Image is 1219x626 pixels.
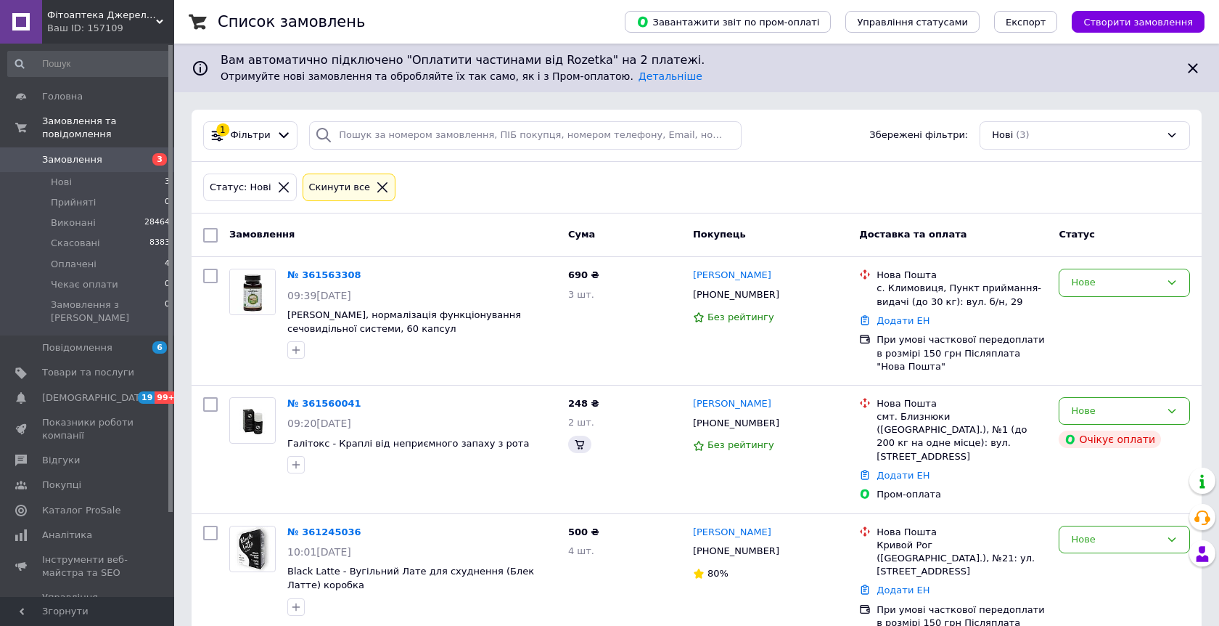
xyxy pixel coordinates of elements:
span: Статус [1059,229,1095,240]
span: Аналітика [42,529,92,542]
span: Нові [51,176,72,189]
a: № 361563308 [287,269,361,280]
span: Замовлення та повідомлення [42,115,174,141]
span: 80% [707,568,728,579]
span: Галітокс - Краплі від неприємного запаху з рота [287,438,529,449]
span: Управління статусами [857,17,968,28]
span: Каталог ProSale [42,504,120,517]
div: смт. Близнюки ([GEOGRAPHIC_DATA].), №1 (до 200 кг на одне місце): вул. [STREET_ADDRESS] [877,410,1047,463]
span: Замовлення [229,229,295,240]
span: Відгуки [42,454,80,467]
span: Управління сайтом [42,591,134,617]
a: Фото товару [229,269,276,315]
button: Створити замовлення [1072,11,1204,33]
img: Фото товару [231,527,274,572]
span: Головна [42,90,83,103]
span: 248 ₴ [568,398,599,409]
div: Cкинути все [306,180,374,195]
a: Створити замовлення [1057,16,1204,27]
a: [PERSON_NAME] [693,397,771,411]
span: 99+ [155,391,178,404]
span: Чекає оплати [51,278,118,291]
span: 0 [165,196,170,209]
span: Скасовані [51,237,100,250]
a: Фото товару [229,526,276,572]
span: 4 [165,258,170,271]
span: Фільтри [231,129,271,142]
span: Прийняті [51,196,96,209]
a: Додати ЕН [877,470,929,481]
button: Управління статусами [845,11,980,33]
div: 1 [216,123,229,137]
span: 09:39[DATE] [287,290,351,301]
button: Експорт [994,11,1058,33]
div: Нова Пошта [877,397,1047,410]
span: 8383 [149,237,170,250]
div: Нова Пошта [877,269,1047,282]
a: Фото товару [229,397,276,444]
div: Статус: Нові [207,180,274,195]
span: Отримуйте нові замовлення та обробляйте їх так само, як і з Пром-оплатою. [221,70,702,82]
span: 10:01[DATE] [287,546,351,558]
a: [PERSON_NAME] [693,526,771,540]
span: Нові [992,129,1013,142]
span: Покупець [693,229,746,240]
input: Пошук [7,51,171,77]
span: Доставка та оплата [859,229,966,240]
span: [PHONE_NUMBER] [693,418,779,428]
span: Без рейтингу [707,312,774,322]
button: Завантажити звіт по пром-оплаті [625,11,831,33]
span: 0 [165,278,170,291]
div: Нове [1071,532,1160,548]
span: Оплачені [51,258,97,271]
div: При умові часткової передоплати в розмірі 150 грн Післяплата "Нова Пошта" [877,333,1047,373]
span: Покупці [42,479,81,492]
div: с. Климовиця, Пункт приймання-видачі (до 30 кг): вул. б/н, 29 [877,282,1047,308]
span: 19 [138,391,155,404]
span: Повідомлення [42,341,112,354]
div: Нова Пошта [877,526,1047,539]
span: 3 [165,176,170,189]
span: Завантажити звіт по пром-оплаті [636,15,819,28]
span: Cума [568,229,595,240]
h1: Список замовлень [218,13,365,31]
span: Виконані [51,216,96,229]
span: 09:20[DATE] [287,418,351,429]
a: Детальніше [639,70,702,82]
span: (3) [1016,129,1029,140]
span: 4 шт. [568,545,594,556]
span: Замовлення з [PERSON_NAME] [51,298,165,325]
span: [DEMOGRAPHIC_DATA] [42,391,149,405]
span: 2 шт. [568,417,594,428]
span: Замовлення [42,153,102,166]
div: Кривой Рог ([GEOGRAPHIC_DATA].), №21: ул. [STREET_ADDRESS] [877,539,1047,579]
span: 500 ₴ [568,527,599,537]
span: 3 [152,153,167,166]
span: Товари та послуги [42,366,134,379]
span: 0 [165,298,170,325]
div: Пром-оплата [877,488,1047,501]
span: Показники роботи компанії [42,416,134,442]
span: [PHONE_NUMBER] [693,545,779,556]
span: 6 [152,341,167,354]
a: Додати ЕН [877,585,929,595]
a: № 361560041 [287,398,361,409]
span: Вам автоматично підключено "Оплатити частинами від Rozetka" на 2 платежі. [221,52,1173,69]
span: 28464 [144,216,170,229]
span: Збережені фільтри: [869,129,968,142]
span: Експорт [1006,17,1046,28]
div: Ваш ID: 157109 [47,22,174,35]
a: [PERSON_NAME] [693,269,771,282]
div: Нове [1071,404,1160,419]
span: [PHONE_NUMBER] [693,289,779,300]
span: Фітоаптека Джерело здоров'я [47,9,156,22]
img: Фото товару [230,270,275,314]
a: Додати ЕН [877,315,929,326]
a: Black Latte - Вугільний Лате для схуднення (Блек Латте) коробка [287,566,534,590]
a: [PERSON_NAME], нормалізація функціонування сечовидільної системи, 60 капсул [287,309,521,334]
img: Фото товару [232,398,272,443]
a: № 361245036 [287,527,361,537]
span: Створити замовлення [1083,17,1193,28]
